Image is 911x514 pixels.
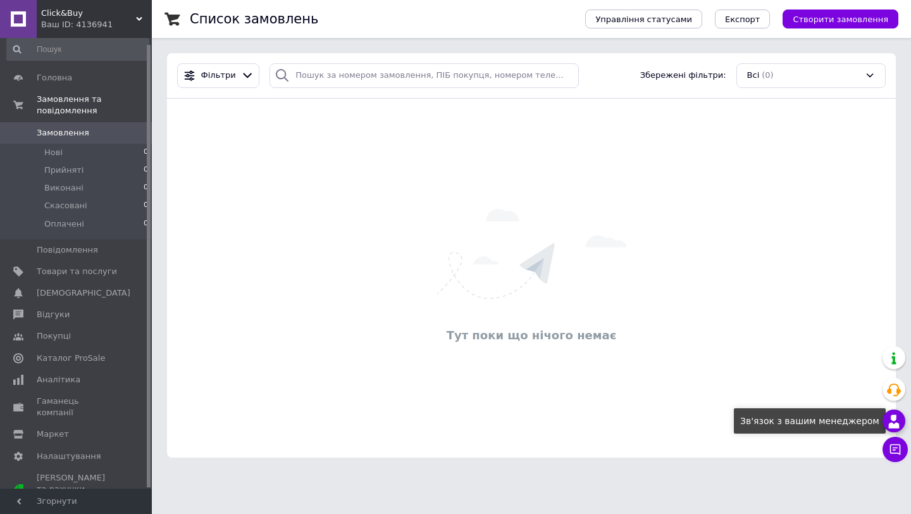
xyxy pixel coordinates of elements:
[37,396,117,418] span: Гаманець компанії
[725,15,760,24] span: Експорт
[37,330,71,342] span: Покупці
[144,147,148,158] span: 0
[37,72,72,84] span: Головна
[37,429,69,440] span: Маркет
[41,8,136,19] span: Click&Buy
[585,9,702,28] button: Управління статусами
[144,218,148,230] span: 0
[37,287,130,299] span: [DEMOGRAPHIC_DATA]
[144,165,148,176] span: 0
[37,244,98,256] span: Повідомлення
[793,15,888,24] span: Створити замовлення
[190,11,318,27] h1: Список замовлень
[44,200,87,211] span: Скасовані
[270,63,579,88] input: Пошук за номером замовлення, ПІБ покупця, номером телефону, Email, номером накладної
[37,309,70,320] span: Відгуки
[37,94,152,116] span: Замовлення та повідомлення
[144,200,148,211] span: 0
[144,182,148,194] span: 0
[595,15,692,24] span: Управління статусами
[37,353,105,364] span: Каталог ProSale
[747,70,760,82] span: Всі
[770,14,898,23] a: Створити замовлення
[173,327,889,343] div: Тут поки що нічого немає
[44,147,63,158] span: Нові
[37,472,117,507] span: [PERSON_NAME] та рахунки
[37,127,89,139] span: Замовлення
[41,19,152,30] div: Ваш ID: 4136941
[6,38,149,61] input: Пошук
[44,165,84,176] span: Прийняті
[37,266,117,277] span: Товари та послуги
[640,70,726,82] span: Збережені фільтри:
[44,182,84,194] span: Виконані
[715,9,771,28] button: Експорт
[37,374,80,385] span: Аналітика
[44,218,84,230] span: Оплачені
[883,437,908,462] button: Чат з покупцем
[734,408,886,434] div: Зв'язок з вашим менеджером
[201,70,236,82] span: Фільтри
[37,451,101,462] span: Налаштування
[783,9,898,28] button: Створити замовлення
[762,70,773,80] span: (0)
